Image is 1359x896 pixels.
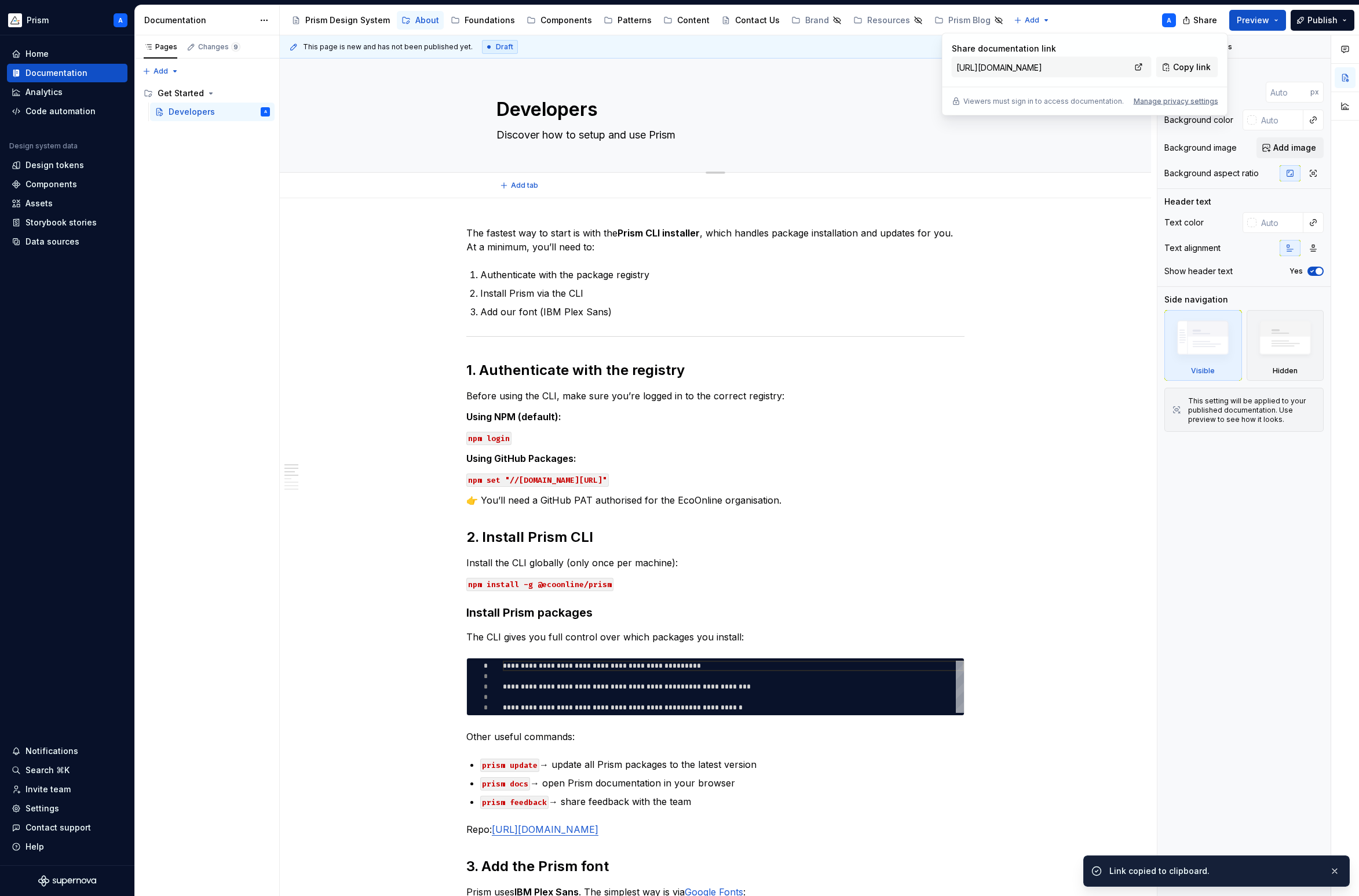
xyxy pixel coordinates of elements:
span: This page is new and has not been published yet. [303,42,473,52]
div: Page tree [139,84,275,121]
div: This setting will be applied to your published documentation. Use preview to see how it looks. [1188,396,1316,424]
div: Page tree [287,9,1008,32]
div: Home [25,48,49,60]
a: Code automation [7,102,127,121]
button: PrismA [2,8,132,32]
button: Manage privacy settings [1134,97,1218,106]
a: About [397,11,444,30]
span: Add [1025,16,1039,25]
code: prism feedback [480,796,549,809]
img: 933d721a-f27f-49e1-b294-5bdbb476d662.png [8,13,22,27]
div: Contact support [25,822,91,833]
div: Search ⌘K [25,764,70,776]
div: Contact Us [735,14,780,26]
div: Visible [1164,310,1242,381]
a: Brand [787,11,846,30]
input: Auto [1266,82,1310,103]
div: Components [540,14,592,26]
div: Foundations [465,14,515,26]
div: Header text [1164,196,1211,207]
h2: 1. Authenticate with the registry [466,361,965,380]
a: Content [659,11,714,30]
code: npm login [466,432,512,445]
div: Patterns [618,14,652,26]
div: Analytics [25,86,63,98]
p: → update all Prism packages to the latest version [480,757,965,771]
span: Add image [1273,142,1316,154]
span: 9 [231,42,240,52]
p: Install Prism via the CLI [480,286,965,300]
a: Components [7,175,127,194]
a: Settings [7,799,127,818]
p: → share feedback with the team [480,795,965,808]
div: Link copied to clipboard. [1109,865,1320,877]
div: Design tokens [25,159,84,171]
div: Settings [25,803,59,814]
code: npm set "//[DOMAIN_NAME][URL]" [466,474,609,487]
span: Copy link [1173,61,1211,73]
div: About [415,14,439,26]
button: Copy link [1156,57,1218,78]
h2: 2. Install Prism CLI [466,528,965,547]
a: Prism Design System [287,11,394,30]
p: Add our font (IBM Plex Sans) [480,305,965,319]
div: Text color [1164,217,1204,228]
p: px [1310,88,1319,97]
textarea: Discover how to setup and use Prism [494,126,932,144]
svg: Supernova Logo [38,875,96,887]
a: Components [522,11,597,30]
p: Share documentation link [952,43,1152,54]
div: Visible [1191,366,1215,376]
button: Publish [1291,10,1354,31]
div: Show header text [1164,265,1233,277]
a: Analytics [7,83,127,101]
strong: Using NPM (default): [466,411,561,422]
p: → open Prism documentation in your browser [480,776,965,790]
span: Preview [1237,14,1269,26]
span: Add [154,67,168,76]
p: Repo: [466,822,965,836]
div: Help [25,841,44,853]
p: Viewers must sign in to access documentation. [963,97,1124,106]
div: Resources [867,14,910,26]
div: Side navigation [1164,294,1228,305]
button: Share [1177,10,1225,31]
div: Invite team [25,784,71,795]
button: Help [7,837,127,856]
div: Brand [805,14,829,26]
h2: 3. Add the Prism font [466,857,965,876]
textarea: Developers [494,96,932,123]
a: Prism Blog [930,11,1008,30]
a: [URL][DOMAIN_NAME] [492,824,598,835]
div: Hidden [1247,310,1324,381]
p: The fastest way to start is with the , which handles package installation and updates for you. At... [466,226,965,254]
div: A [118,16,123,25]
code: prism docs [480,777,530,791]
a: Resources [849,11,927,30]
input: Auto [1256,212,1303,233]
div: Documentation [25,67,87,79]
a: Invite team [7,780,127,799]
span: Draft [496,42,513,52]
div: Pages [144,42,177,52]
div: Code automation [25,105,96,117]
p: The CLI gives you full control over which packages you install: [466,630,965,644]
p: Authenticate with the package registry [480,268,965,282]
div: Changes [198,42,240,52]
strong: Prism CLI installer [618,227,700,239]
a: Patterns [599,11,656,30]
a: Contact Us [717,11,784,30]
span: Add tab [511,181,538,190]
div: Get Started [139,84,275,103]
a: Design tokens [7,156,127,174]
div: Documentation [144,14,254,26]
input: Auto [1256,110,1303,130]
a: Home [7,45,127,63]
button: Add tab [496,177,543,194]
div: Hidden [1273,366,1298,376]
a: Storybook stories [7,213,127,232]
div: A [1167,16,1171,25]
div: Text alignment [1164,242,1221,254]
button: Add [1010,12,1054,28]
